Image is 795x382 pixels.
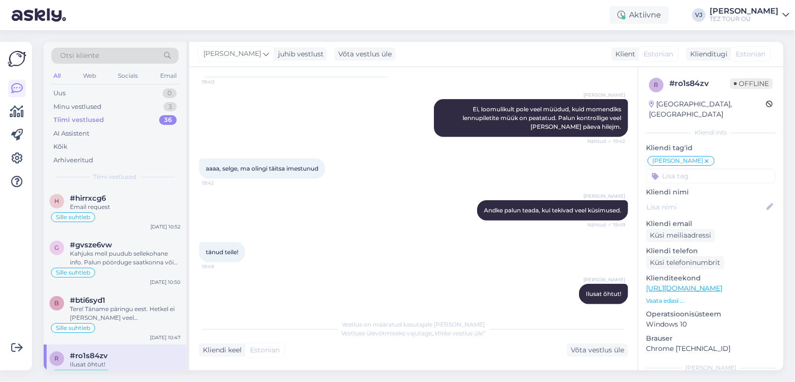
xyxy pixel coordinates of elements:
[56,214,90,220] span: Sille suhtleb
[56,270,90,276] span: Sille suhtleb
[612,49,635,59] div: Klient
[646,284,722,293] a: [URL][DOMAIN_NAME]
[342,321,485,328] span: Vestlus on määratud kasutajale [PERSON_NAME]
[150,223,181,230] div: [DATE] 10:52
[710,15,778,23] div: TEZ TOUR OÜ
[463,105,623,130] span: Ei, loomulikult pole veel müüdud, kuid momendiks lennupiletite müük on peatatud. Palun kontrollig...
[53,102,101,112] div: Minu vestlused
[646,333,776,344] p: Brauser
[669,78,730,89] div: # ro1s84zv
[53,156,93,165] div: Arhiveeritud
[70,360,181,369] div: Ilusat õhtut!
[644,49,673,59] span: Estonian
[646,256,724,269] div: Küsi telefoninumbrit
[646,219,776,229] p: Kliendi email
[649,99,766,120] div: [GEOGRAPHIC_DATA], [GEOGRAPHIC_DATA]
[736,49,765,59] span: Estonian
[53,115,104,125] div: Tiimi vestlused
[646,273,776,283] p: Klienditeekond
[586,290,621,297] span: Ilusat õhtut!
[70,351,108,360] span: #ro1s84zv
[8,50,26,68] img: Askly Logo
[567,344,628,357] div: Võta vestlus üle
[199,345,242,355] div: Kliendi keel
[150,278,181,286] div: [DATE] 10:50
[587,305,625,312] span: Nähtud ✓ 19:50
[710,7,789,23] a: [PERSON_NAME]TEZ TOUR OÜ
[206,165,318,172] span: aaaa, selge, ma olingi täitsa imestunud
[646,309,776,319] p: Operatsioonisüsteem
[646,246,776,256] p: Kliendi telefon
[432,330,486,337] i: „Võtke vestlus üle”
[158,69,179,82] div: Email
[70,296,105,305] span: #bti6syd1
[55,299,59,307] span: b
[206,248,238,256] span: tänud teile!
[55,244,59,251] span: g
[53,129,89,139] div: AI Assistent
[583,192,625,200] span: [PERSON_NAME]
[610,6,669,24] div: Aktiivne
[646,344,776,354] p: Chrome [TECHNICAL_ID]
[646,296,776,305] p: Vaata edasi ...
[163,88,177,98] div: 0
[587,221,625,228] span: Nähtud ✓ 19:49
[70,203,181,211] div: Email request
[250,345,280,355] span: Estonian
[646,364,776,372] div: [PERSON_NAME]
[55,355,59,362] span: r
[274,49,324,59] div: juhib vestlust
[587,138,625,145] span: Nähtud ✓ 19:42
[692,8,706,22] div: VJ
[654,81,659,88] span: r
[81,69,98,82] div: Web
[583,91,625,99] span: [PERSON_NAME]
[646,229,715,242] div: Küsi meiliaadressi
[652,158,703,164] span: [PERSON_NAME]
[70,241,112,249] span: #gvsze6vw
[646,128,776,137] div: Kliendi info
[60,51,99,61] span: Otsi kliente
[202,179,238,187] span: 19:42
[646,187,776,197] p: Kliendi nimi
[202,263,238,270] span: 19:49
[646,319,776,330] p: Windows 10
[646,143,776,153] p: Kliendi tag'id
[150,334,181,341] div: [DATE] 10:47
[202,78,238,86] span: 19:40
[94,173,137,181] span: Tiimi vestlused
[646,202,764,212] input: Lisa nimi
[56,325,90,331] span: Sille suhtleb
[159,115,177,125] div: 36
[53,88,66,98] div: Uus
[686,49,728,59] div: Klienditugi
[646,169,776,183] input: Lisa tag
[203,49,261,59] span: [PERSON_NAME]
[116,69,140,82] div: Socials
[70,194,106,203] span: #hirrxcg6
[342,330,486,337] span: Vestluse ülevõtmiseks vajutage
[54,197,59,205] span: h
[583,276,625,283] span: [PERSON_NAME]
[710,7,778,15] div: [PERSON_NAME]
[730,78,773,89] span: Offline
[70,249,181,267] div: Kahjuks meil puudub sellekohane info. Palun pöörduge saatkonna või välisministeeriumi [PERSON_NAM...
[164,102,177,112] div: 3
[51,69,63,82] div: All
[484,207,621,214] span: Andke palun teada, kui tekivad veel küsimused.
[70,305,181,322] div: Tere! Täname päringu eest. Hetkel ei [PERSON_NAME] veel [PERSON_NAME] COLLECTION süsteemis saadav...
[53,142,67,152] div: Kõik
[334,48,396,61] div: Võta vestlus üle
